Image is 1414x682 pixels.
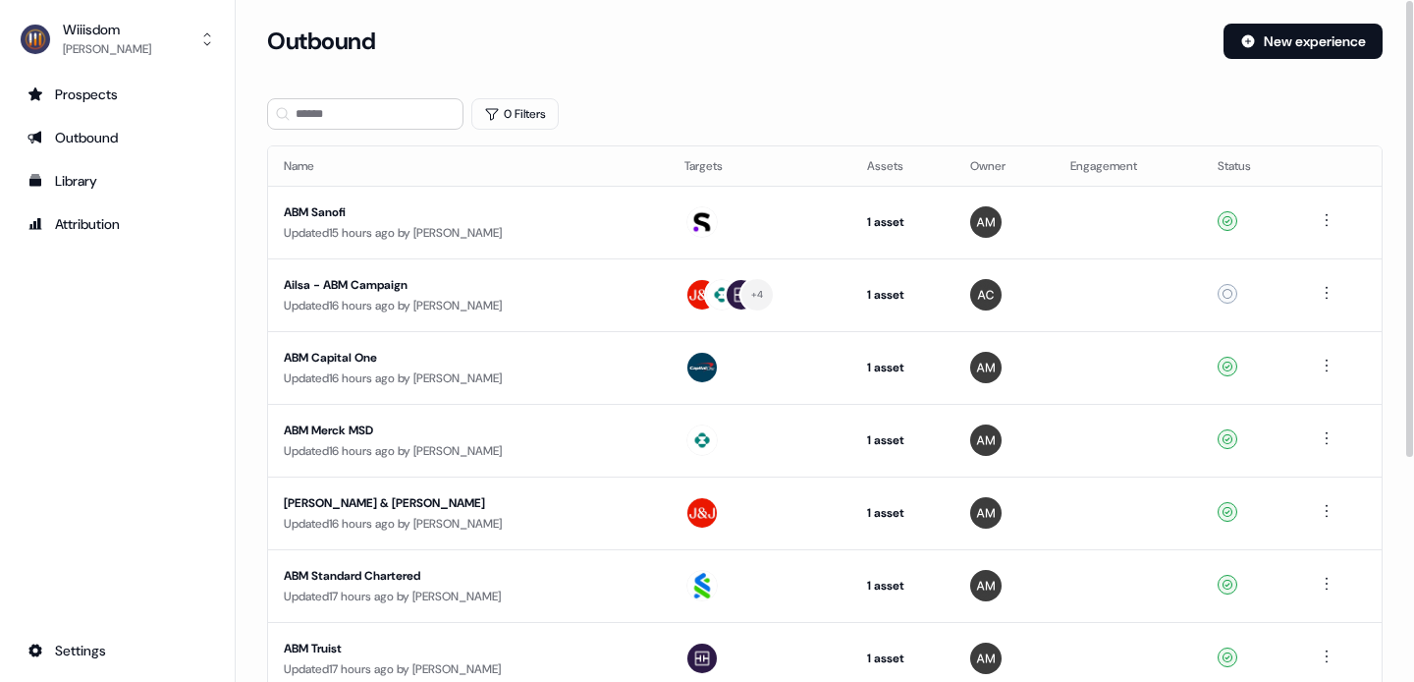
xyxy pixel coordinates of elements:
[268,146,669,186] th: Name
[16,16,219,63] button: Wiiisdom[PERSON_NAME]
[27,128,207,147] div: Outbound
[284,587,653,606] div: Updated 17 hours ago by [PERSON_NAME]
[970,643,1002,674] img: Ailsa
[284,202,637,222] div: ABM Sanofi
[16,122,219,153] a: Go to outbound experience
[471,98,559,130] button: 0 Filters
[267,27,375,56] h3: Outbound
[867,285,939,305] div: 1 asset
[284,566,637,586] div: ABM Standard Chartered
[63,39,151,59] div: [PERSON_NAME]
[970,425,1002,456] img: Ailsa
[970,206,1002,238] img: Ailsa
[867,503,939,523] div: 1 asset
[284,493,637,513] div: [PERSON_NAME] & [PERSON_NAME]
[27,85,207,104] div: Prospects
[63,20,151,39] div: Wiiisdom
[27,641,207,660] div: Settings
[970,570,1002,601] img: Ailsa
[970,352,1002,383] img: Ailsa
[284,348,637,368] div: ABM Capital One
[16,79,219,110] a: Go to prospects
[27,171,207,191] div: Library
[16,165,219,197] a: Go to templates
[1224,24,1383,59] button: New experience
[867,649,939,668] div: 1 asset
[284,275,637,295] div: Ailsa - ABM Campaign
[867,212,939,232] div: 1 asset
[867,358,939,377] div: 1 asset
[284,639,637,658] div: ABM Truist
[970,497,1002,529] img: Ailsa
[970,279,1002,311] img: Antoine
[27,214,207,234] div: Attribution
[1202,146,1299,186] th: Status
[867,430,939,450] div: 1 asset
[284,296,653,315] div: Updated 16 hours ago by [PERSON_NAME]
[751,286,764,304] div: + 4
[284,659,653,679] div: Updated 17 hours ago by [PERSON_NAME]
[16,635,219,666] a: Go to integrations
[851,146,954,186] th: Assets
[284,514,653,534] div: Updated 16 hours ago by [PERSON_NAME]
[16,208,219,240] a: Go to attribution
[284,441,653,461] div: Updated 16 hours ago by [PERSON_NAME]
[284,223,653,243] div: Updated 15 hours ago by [PERSON_NAME]
[867,576,939,596] div: 1 asset
[954,146,1055,186] th: Owner
[284,369,653,388] div: Updated 16 hours ago by [PERSON_NAME]
[284,421,637,440] div: ABM Merck MSD
[669,146,851,186] th: Targets
[1055,146,1202,186] th: Engagement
